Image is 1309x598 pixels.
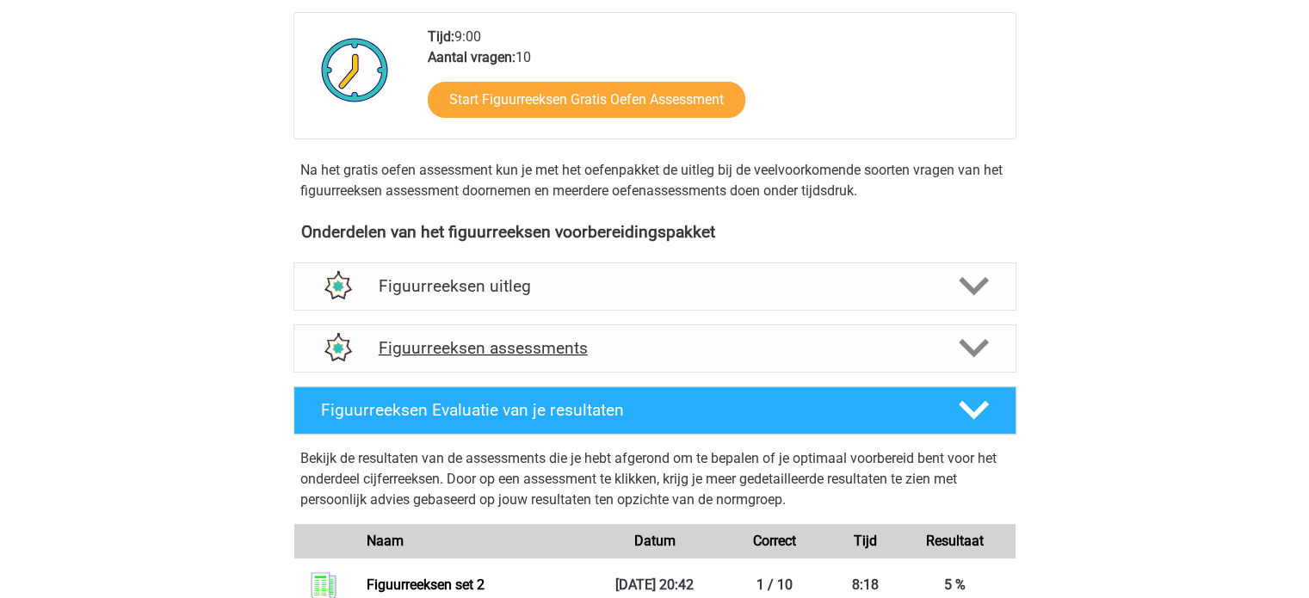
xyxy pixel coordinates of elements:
img: Klok [312,27,398,113]
a: uitleg Figuurreeksen uitleg [287,262,1023,311]
div: Tijd [835,531,895,552]
div: Resultaat [895,531,1016,552]
img: figuurreeksen uitleg [315,264,359,308]
h4: Onderdelen van het figuurreeksen voorbereidingspakket [301,222,1009,242]
div: 9:00 10 [415,27,1015,139]
a: Figuurreeksen Evaluatie van je resultaten [287,386,1023,435]
div: Naam [354,531,594,552]
div: Datum [595,531,715,552]
h4: Figuurreeksen Evaluatie van je resultaten [321,400,931,420]
div: Na het gratis oefen assessment kun je met het oefenpakket de uitleg bij de veelvoorkomende soorte... [293,160,1016,201]
img: figuurreeksen assessments [315,326,359,370]
h4: Figuurreeksen assessments [379,338,931,358]
p: Bekijk de resultaten van de assessments die je hebt afgerond om te bepalen of je optimaal voorber... [300,448,1010,510]
a: assessments Figuurreeksen assessments [287,324,1023,373]
div: Correct [714,531,835,552]
b: Tijd: [428,28,454,45]
a: Start Figuurreeksen Gratis Oefen Assessment [428,82,745,118]
a: Figuurreeksen set 2 [367,576,485,593]
b: Aantal vragen: [428,49,516,65]
h4: Figuurreeksen uitleg [379,276,931,296]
